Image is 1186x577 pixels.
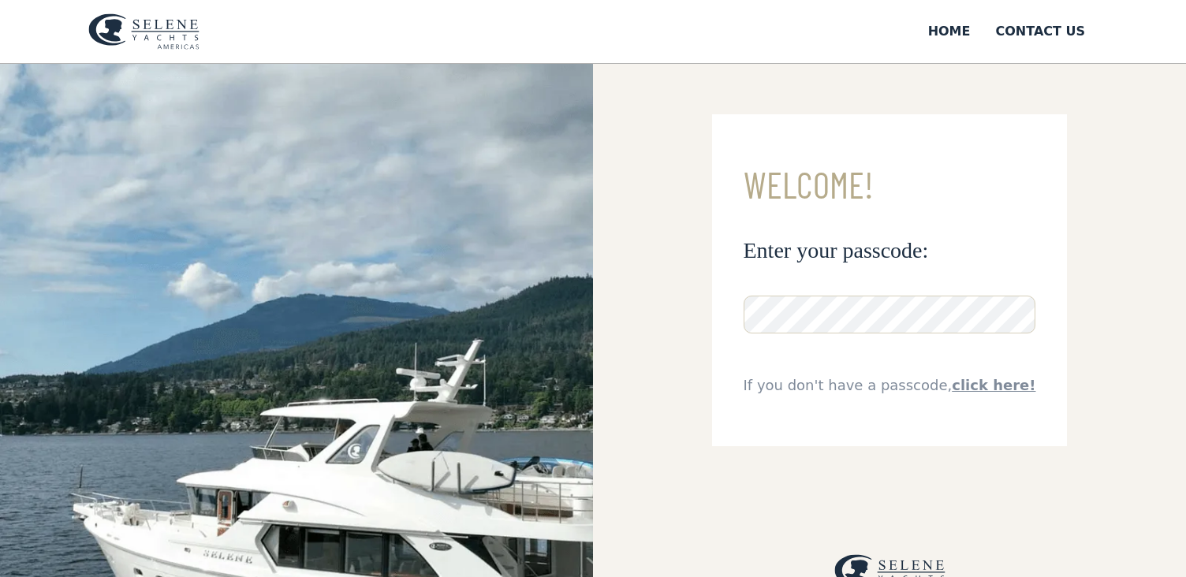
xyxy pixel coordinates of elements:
[744,374,1036,396] div: If you don't have a passcode,
[88,13,200,50] img: logo
[995,22,1085,41] div: Contact US
[744,165,1036,205] h3: Welcome!
[712,114,1068,446] form: Email Form
[928,22,971,41] div: Home
[744,236,1036,264] h3: Enter your passcode:
[952,377,1035,393] a: click here!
